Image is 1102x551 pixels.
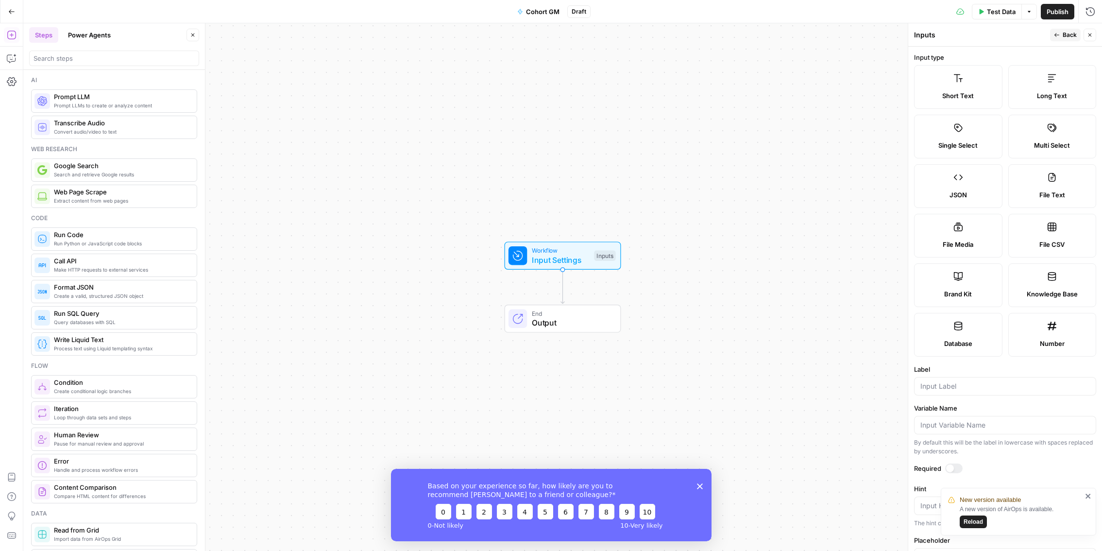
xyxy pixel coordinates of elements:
span: Extract content from web pages [54,197,189,205]
span: Long Text [1037,91,1067,101]
span: Human Review [54,430,189,440]
span: Search and retrieve Google results [54,171,189,178]
span: File CSV [1039,240,1065,249]
span: Content Comparison [54,482,189,492]
span: Brand Kit [944,289,972,299]
span: JSON [949,190,967,200]
span: Condition [54,378,189,387]
span: File Media [943,240,973,249]
span: End [532,309,611,318]
span: Write Liquid Text [54,335,189,344]
span: Draft [572,7,586,16]
span: Process text using Liquid templating syntax [54,344,189,352]
span: Transcribe Audio [54,118,189,128]
span: Import data from AirOps Grid [54,535,189,543]
span: Prompt LLM [54,92,189,102]
span: Publish [1047,7,1068,17]
span: Loop through data sets and steps [54,413,189,421]
iframe: Survey from AirOps [391,469,712,541]
div: Inputs [914,30,1047,40]
span: Read from Grid [54,525,189,535]
span: Handle and process workflow errors [54,466,189,474]
span: Convert audio/video to text [54,128,189,136]
label: Label [914,364,1096,374]
span: Make HTTP requests to external services [54,266,189,274]
div: Web research [31,145,197,154]
div: Code [31,214,197,223]
label: Input type [914,52,1096,62]
button: Back [1050,29,1081,41]
div: Inputs [594,250,615,261]
span: Knowledge Base [1027,289,1078,299]
span: Workflow [532,246,590,255]
button: Publish [1041,4,1074,19]
span: Call API [54,256,189,266]
div: Ai [31,76,197,85]
div: Flow [31,362,197,370]
span: Format JSON [54,282,189,292]
span: Input Settings [532,254,590,266]
span: Run Python or JavaScript code blocks [54,240,189,247]
div: Data [31,509,197,518]
span: Short Text [942,91,974,101]
span: Back [1063,31,1077,39]
label: Placeholder [914,535,1096,545]
label: Variable Name [914,403,1096,413]
div: EndOutput [473,305,653,333]
span: Pause for manual review and approval [54,440,189,448]
button: Test Data [972,4,1021,19]
span: Error [54,456,189,466]
div: A new version of AirOps is available. [960,505,1082,528]
span: Compare HTML content for differences [54,492,189,500]
input: Input Variable Name [920,420,1090,430]
label: Hint [914,484,1096,494]
span: Reload [964,517,983,526]
button: Reload [960,516,987,528]
div: The hint can use markdown syntax. [914,519,1096,528]
span: Iteration [54,404,189,413]
span: Create conditional logic branches [54,387,189,395]
input: Input Label [920,381,1090,391]
span: Cohort GM [526,7,559,17]
span: New version available [960,495,1021,505]
div: By default this will be the label in lowercase with spaces replaced by underscores. [914,438,1096,456]
g: Edge from start to end [561,270,564,304]
span: Single Select [938,140,978,150]
span: Number [1040,339,1065,348]
span: Prompt LLMs to create or analyze content [54,102,189,109]
span: Create a valid, structured JSON object [54,292,189,300]
label: Required [914,464,1096,473]
button: close [1085,492,1092,500]
span: Query databases with SQL [54,318,189,326]
span: Multi Select [1034,140,1070,150]
span: Run SQL Query [54,309,189,318]
button: Cohort GM [511,4,565,19]
img: vrinnnclop0vshvmafd7ip1g7ohf [37,487,47,497]
span: Web Page Scrape [54,187,189,197]
span: File Text [1039,190,1065,200]
span: Database [944,339,972,348]
span: Output [532,317,611,328]
span: Run Code [54,230,189,240]
span: Test Data [987,7,1016,17]
div: WorkflowInput SettingsInputs [473,241,653,270]
span: Google Search [54,161,189,171]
